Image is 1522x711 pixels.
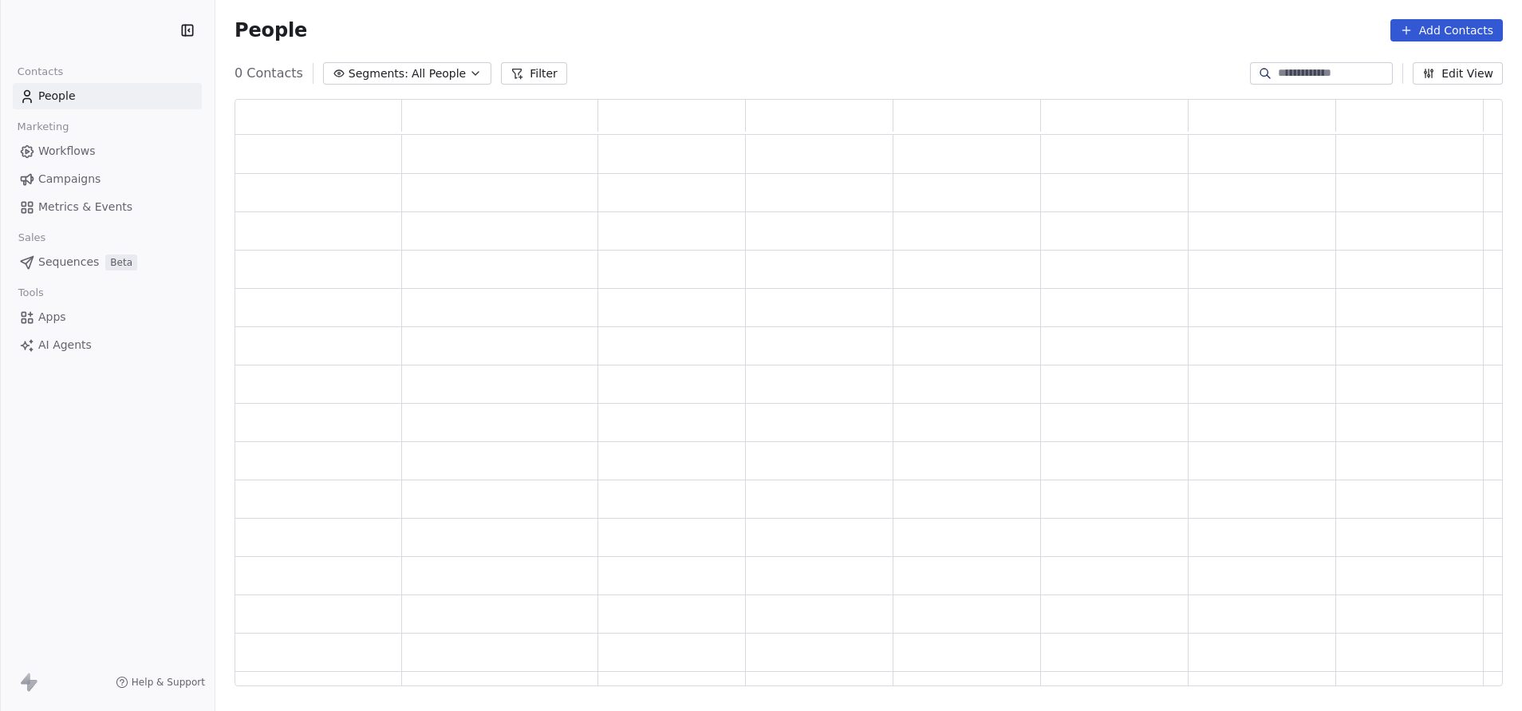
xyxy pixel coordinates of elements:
span: AI Agents [38,337,92,354]
span: Sequences [38,254,99,271]
span: Apps [38,309,66,326]
span: Campaigns [38,171,101,188]
a: SequencesBeta [13,249,202,275]
span: Beta [105,255,137,271]
span: Metrics & Events [38,199,132,215]
span: Marketing [10,115,76,139]
button: Filter [501,62,567,85]
span: Segments: [349,65,408,82]
a: Metrics & Events [13,194,202,220]
a: Apps [13,304,202,330]
span: Tools [11,281,50,305]
span: People [38,88,76,105]
span: Workflows [38,143,96,160]
span: People [235,18,307,42]
a: Workflows [13,138,202,164]
span: Contacts [10,60,70,84]
a: Campaigns [13,166,202,192]
a: Help & Support [116,676,205,689]
span: Help & Support [132,676,205,689]
span: 0 Contacts [235,64,303,83]
button: Edit View [1413,62,1503,85]
button: Add Contacts [1390,19,1503,41]
a: People [13,83,202,109]
a: AI Agents [13,332,202,358]
span: All People [412,65,466,82]
span: Sales [11,226,53,250]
